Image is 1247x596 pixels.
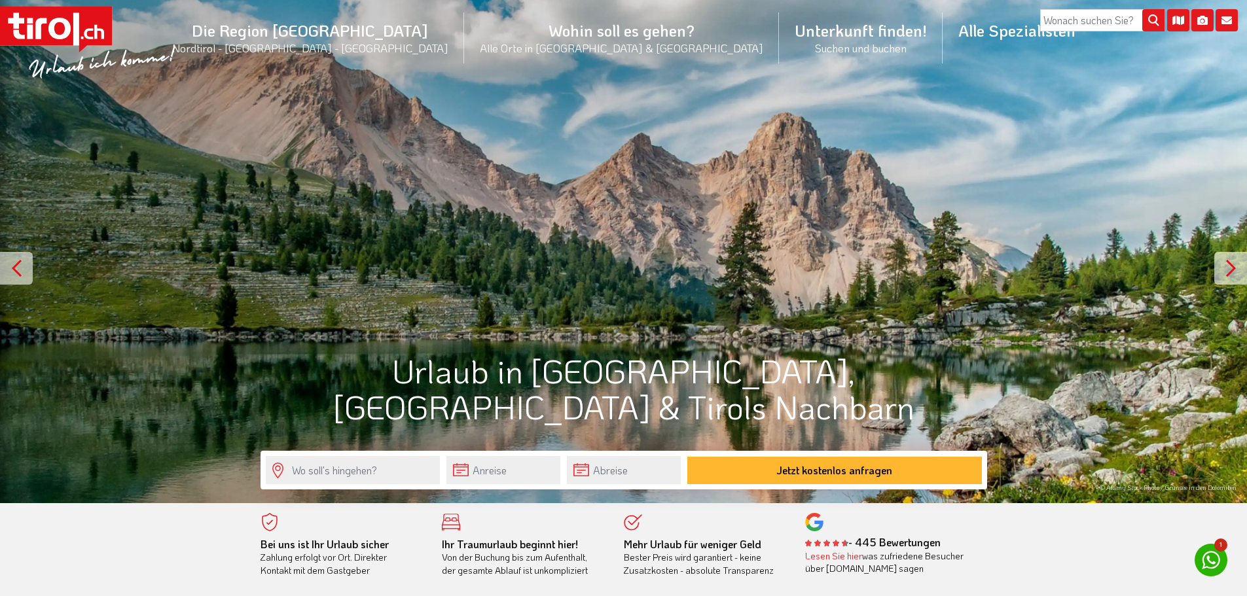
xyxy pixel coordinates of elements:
small: Suchen und buchen [795,41,927,55]
input: Abreise [567,456,681,484]
i: Karte öffnen [1167,9,1189,31]
a: Alle Spezialisten [943,6,1091,55]
a: Unterkunft finden!Suchen und buchen [779,6,943,69]
b: Mehr Urlaub für weniger Geld [624,537,761,551]
a: 1 [1195,544,1227,576]
b: Ihr Traumurlaub beginnt hier! [442,537,578,551]
a: Wohin soll es gehen?Alle Orte in [GEOGRAPHIC_DATA] & [GEOGRAPHIC_DATA] [464,6,779,69]
div: Zahlung erfolgt vor Ort. Direkter Kontakt mit dem Gastgeber [261,538,423,577]
input: Wonach suchen Sie? [1040,9,1165,31]
span: 1 [1214,538,1227,552]
small: Nordtirol - [GEOGRAPHIC_DATA] - [GEOGRAPHIC_DATA] [172,41,448,55]
a: Die Region [GEOGRAPHIC_DATA]Nordtirol - [GEOGRAPHIC_DATA] - [GEOGRAPHIC_DATA] [156,6,464,69]
div: Bester Preis wird garantiert - keine Zusatzkosten - absolute Transparenz [624,538,786,577]
i: Fotogalerie [1191,9,1214,31]
div: Von der Buchung bis zum Aufenthalt, der gesamte Ablauf ist unkompliziert [442,538,604,577]
input: Wo soll's hingehen? [266,456,440,484]
input: Anreise [446,456,560,484]
a: Lesen Sie hier [805,550,862,562]
b: - 445 Bewertungen [805,535,941,549]
i: Kontakt [1216,9,1238,31]
div: was zufriedene Besucher über [DOMAIN_NAME] sagen [805,550,967,575]
b: Bei uns ist Ihr Urlaub sicher [261,537,389,551]
small: Alle Orte in [GEOGRAPHIC_DATA] & [GEOGRAPHIC_DATA] [480,41,763,55]
button: Jetzt kostenlos anfragen [687,457,982,484]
